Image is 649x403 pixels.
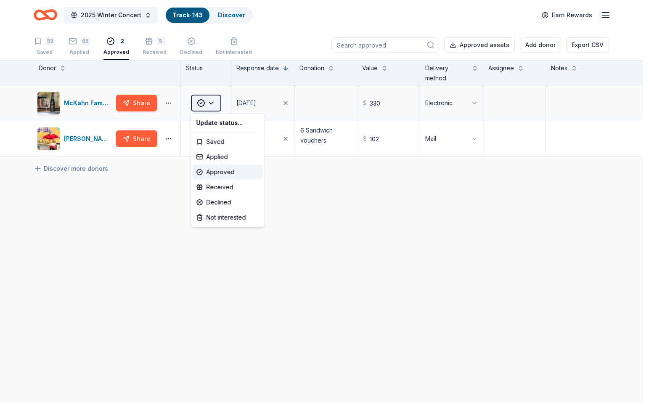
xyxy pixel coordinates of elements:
[193,134,263,149] div: Saved
[193,210,263,225] div: Not interested
[193,164,263,180] div: Approved
[193,115,263,130] div: Update status...
[193,149,263,164] div: Applied
[193,195,263,210] div: Declined
[193,180,263,195] div: Received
